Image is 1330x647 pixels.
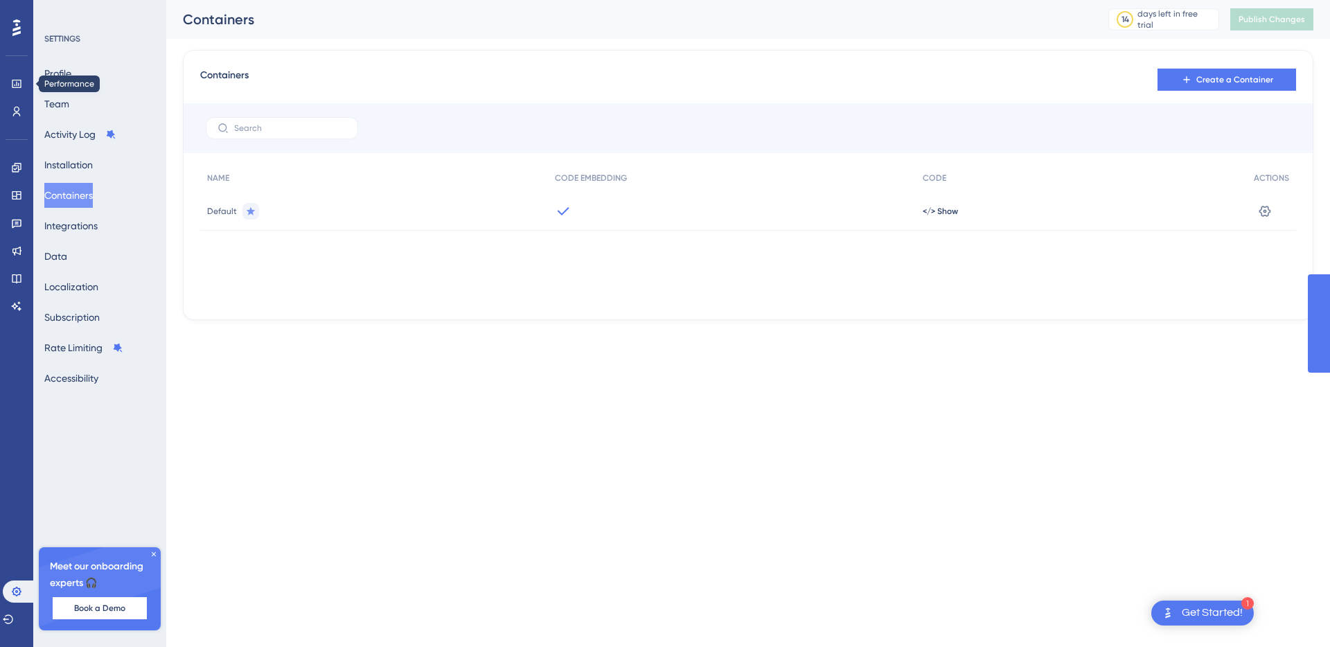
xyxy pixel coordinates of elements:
button: Integrations [44,213,98,238]
div: Open Get Started! checklist, remaining modules: 1 [1151,601,1254,626]
button: Profile [44,61,71,86]
button: Activity Log [44,122,116,147]
img: launcher-image-alternative-text [1160,605,1176,621]
span: CODE [923,172,946,184]
div: 14 [1121,14,1129,25]
div: Get Started! [1182,605,1243,621]
div: Containers [183,10,1074,29]
div: SETTINGS [44,33,157,44]
span: Publish Changes [1239,14,1305,25]
span: Create a Container [1196,74,1273,85]
button: Publish Changes [1230,8,1313,30]
button: Installation [44,152,93,177]
iframe: UserGuiding AI Assistant Launcher [1272,592,1313,634]
button: Rate Limiting [44,335,123,360]
button: Containers [44,183,93,208]
input: Search [234,123,346,133]
div: days left in free trial [1137,8,1214,30]
button: Localization [44,274,98,299]
span: NAME [207,172,229,184]
button: </> Show [923,206,958,217]
span: CODE EMBEDDING [555,172,627,184]
span: Containers [200,67,249,92]
span: ACTIONS [1254,172,1289,184]
button: Book a Demo [53,597,147,619]
button: Subscription [44,305,100,330]
span: Default [207,206,237,217]
button: Accessibility [44,366,98,391]
button: Create a Container [1158,69,1296,91]
span: Meet our onboarding experts 🎧 [50,558,150,592]
span: Book a Demo [74,603,125,614]
button: Team [44,91,69,116]
div: 1 [1241,597,1254,610]
button: Data [44,244,67,269]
